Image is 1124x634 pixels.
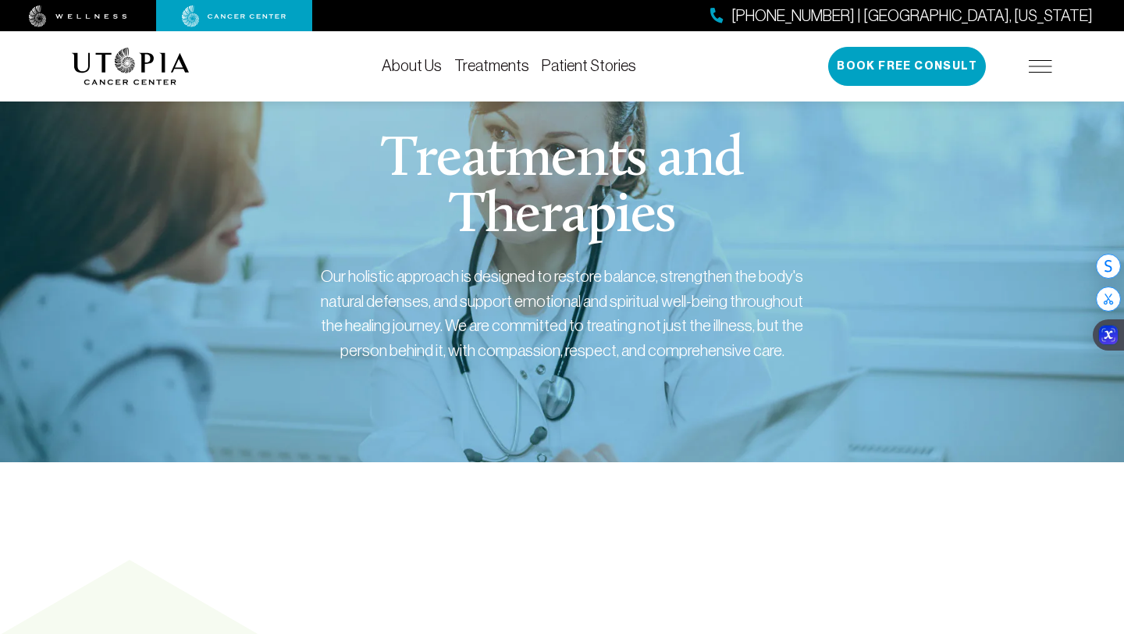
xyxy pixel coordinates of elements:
a: About Us [382,57,442,74]
img: wellness [29,5,127,27]
a: [PHONE_NUMBER] | [GEOGRAPHIC_DATA], [US_STATE] [710,5,1093,27]
h1: Treatments and Therapies [264,133,861,245]
img: logo [72,48,190,85]
a: Patient Stories [542,57,636,74]
a: Treatments [454,57,529,74]
div: Our holistic approach is designed to restore balance, strengthen the body's natural defenses, and... [320,264,804,362]
button: Book Free Consult [828,47,986,86]
span: [PHONE_NUMBER] | [GEOGRAPHIC_DATA], [US_STATE] [731,5,1093,27]
img: icon-hamburger [1029,60,1052,73]
img: cancer center [182,5,286,27]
